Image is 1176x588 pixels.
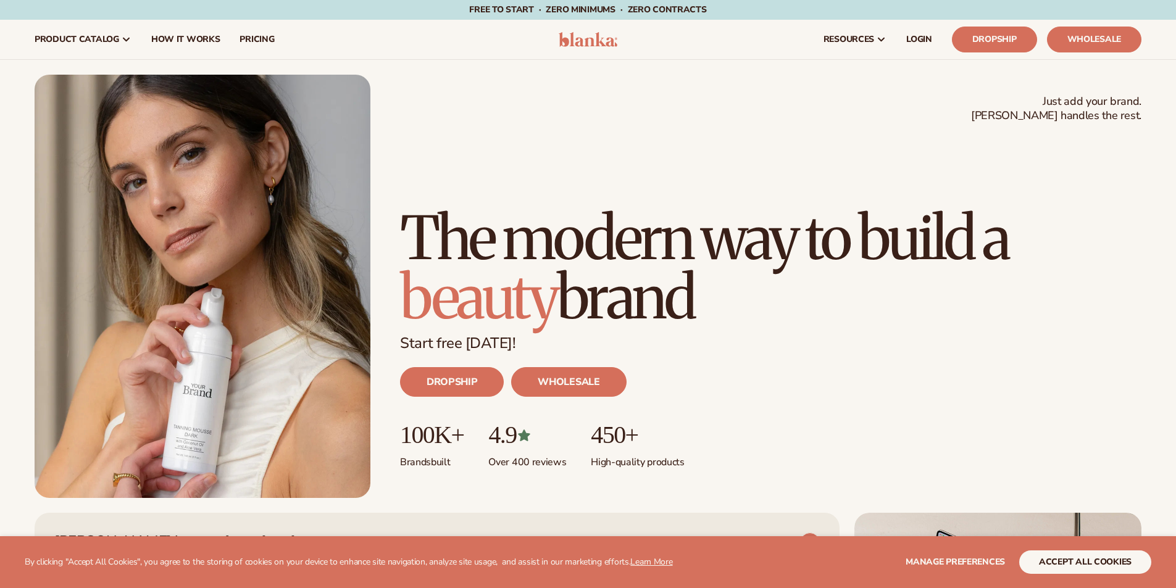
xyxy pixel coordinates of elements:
[400,367,504,397] a: DROPSHIP
[35,35,119,44] span: product catalog
[906,556,1005,568] span: Manage preferences
[151,35,220,44] span: How It Works
[488,421,566,449] p: 4.9
[971,94,1141,123] span: Just add your brand. [PERSON_NAME] handles the rest.
[400,334,1141,352] p: Start free [DATE]!
[469,4,706,15] span: Free to start · ZERO minimums · ZERO contracts
[712,532,820,552] a: VIEW PRODUCTS
[824,35,874,44] span: resources
[630,556,672,568] a: Learn More
[1047,27,1141,52] a: Wholesale
[35,75,370,498] img: Blanka hero private label beauty Female holding tanning mousse
[896,20,942,59] a: LOGIN
[141,20,230,59] a: How It Works
[906,550,1005,574] button: Manage preferences
[511,367,626,397] a: WHOLESALE
[1019,550,1151,574] button: accept all cookies
[400,449,464,469] p: Brands built
[400,209,1141,327] h1: The modern way to build a brand
[240,35,274,44] span: pricing
[25,557,673,568] p: By clicking "Accept All Cookies", you agree to the storing of cookies on your device to enhance s...
[591,421,684,449] p: 450+
[400,421,464,449] p: 100K+
[591,449,684,469] p: High-quality products
[230,20,284,59] a: pricing
[488,449,566,469] p: Over 400 reviews
[559,32,617,47] img: logo
[906,35,932,44] span: LOGIN
[25,20,141,59] a: product catalog
[400,260,557,334] span: beauty
[952,27,1037,52] a: Dropship
[814,20,896,59] a: resources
